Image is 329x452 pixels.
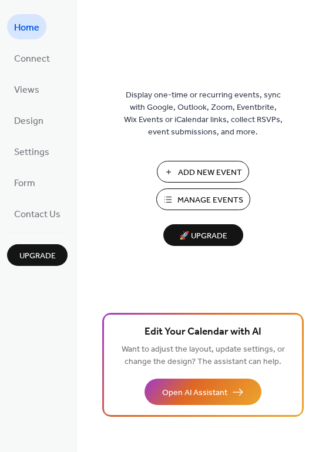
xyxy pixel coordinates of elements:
[14,81,39,99] span: Views
[156,188,250,210] button: Manage Events
[7,107,51,133] a: Design
[14,112,43,130] span: Design
[7,170,42,195] a: Form
[7,139,56,164] a: Settings
[177,194,243,207] span: Manage Events
[14,50,50,68] span: Connect
[7,14,46,39] a: Home
[7,45,57,70] a: Connect
[14,19,39,37] span: Home
[124,89,283,139] span: Display one-time or recurring events, sync with Google, Outlook, Zoom, Eventbrite, Wix Events or ...
[157,161,249,183] button: Add New Event
[19,250,56,262] span: Upgrade
[145,379,261,405] button: Open AI Assistant
[122,342,285,370] span: Want to adjust the layout, update settings, or change the design? The assistant can help.
[7,201,68,226] a: Contact Us
[170,228,236,244] span: 🚀 Upgrade
[14,143,49,161] span: Settings
[163,224,243,246] button: 🚀 Upgrade
[162,387,227,399] span: Open AI Assistant
[14,205,61,224] span: Contact Us
[145,324,261,340] span: Edit Your Calendar with AI
[178,167,242,179] span: Add New Event
[7,244,68,266] button: Upgrade
[7,76,46,102] a: Views
[14,174,35,193] span: Form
